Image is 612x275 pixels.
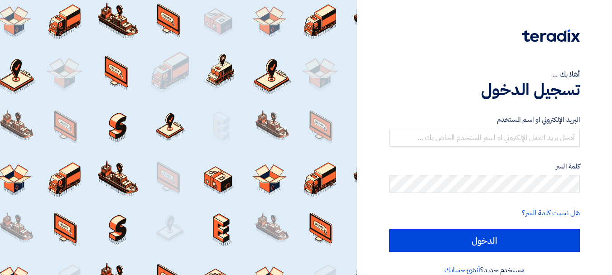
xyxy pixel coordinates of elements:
h1: تسجيل الدخول [389,80,580,100]
div: أهلا بك ... [389,69,580,80]
img: Teradix logo [522,29,580,42]
input: الدخول [389,229,580,252]
input: أدخل بريد العمل الإلكتروني او اسم المستخدم الخاص بك ... [389,129,580,147]
label: كلمة السر [389,161,580,172]
label: البريد الإلكتروني او اسم المستخدم [389,115,580,125]
a: هل نسيت كلمة السر؟ [522,207,580,218]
